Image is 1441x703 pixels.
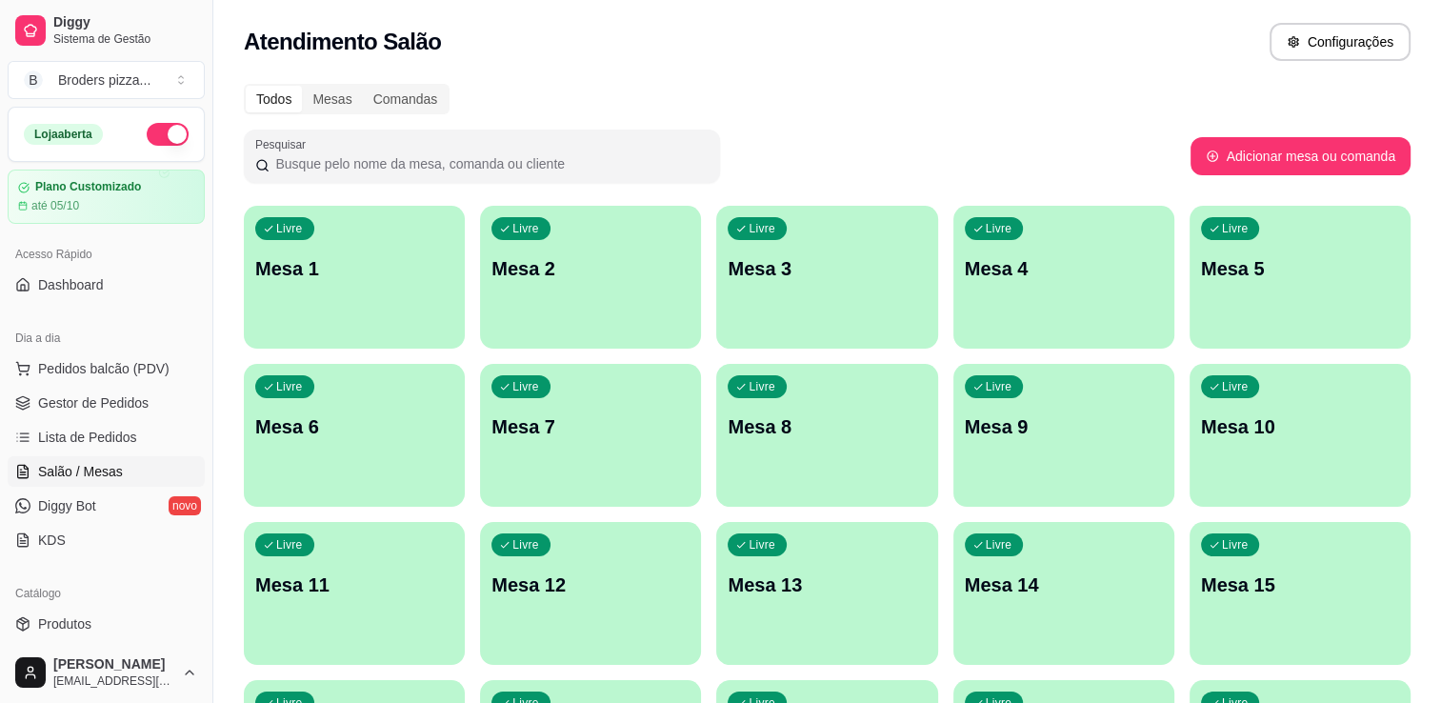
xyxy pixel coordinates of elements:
[480,522,701,665] button: LivreMesa 12
[953,364,1174,507] button: LivreMesa 9
[8,578,205,609] div: Catálogo
[276,537,303,552] p: Livre
[986,221,1012,236] p: Livre
[244,522,465,665] button: LivreMesa 11
[38,531,66,550] span: KDS
[38,614,91,633] span: Produtos
[38,275,104,294] span: Dashboard
[244,364,465,507] button: LivreMesa 6
[244,27,441,57] h2: Atendimento Salão
[728,572,926,598] p: Mesa 13
[8,456,205,487] a: Salão / Mesas
[24,124,103,145] div: Loja aberta
[8,323,205,353] div: Dia a dia
[749,537,775,552] p: Livre
[8,270,205,300] a: Dashboard
[1201,413,1399,440] p: Mesa 10
[246,86,302,112] div: Todos
[512,537,539,552] p: Livre
[31,198,79,213] article: até 05/10
[1190,522,1411,665] button: LivreMesa 15
[716,206,937,349] button: LivreMesa 3
[749,221,775,236] p: Livre
[8,8,205,53] a: DiggySistema de Gestão
[147,123,189,146] button: Alterar Status
[302,86,362,112] div: Mesas
[53,673,174,689] span: [EMAIL_ADDRESS][DOMAIN_NAME]
[38,428,137,447] span: Lista de Pedidos
[1222,379,1249,394] p: Livre
[8,353,205,384] button: Pedidos balcão (PDV)
[255,136,312,152] label: Pesquisar
[270,154,709,173] input: Pesquisar
[1201,255,1399,282] p: Mesa 5
[716,364,937,507] button: LivreMesa 8
[965,413,1163,440] p: Mesa 9
[480,206,701,349] button: LivreMesa 2
[953,206,1174,349] button: LivreMesa 4
[1201,572,1399,598] p: Mesa 15
[53,14,197,31] span: Diggy
[512,379,539,394] p: Livre
[512,221,539,236] p: Livre
[255,413,453,440] p: Mesa 6
[480,364,701,507] button: LivreMesa 7
[728,413,926,440] p: Mesa 8
[1270,23,1411,61] button: Configurações
[728,255,926,282] p: Mesa 3
[53,656,174,673] span: [PERSON_NAME]
[965,255,1163,282] p: Mesa 4
[38,462,123,481] span: Salão / Mesas
[8,650,205,695] button: [PERSON_NAME][EMAIL_ADDRESS][DOMAIN_NAME]
[8,422,205,452] a: Lista de Pedidos
[35,180,141,194] article: Plano Customizado
[1191,137,1411,175] button: Adicionar mesa ou comanda
[8,388,205,418] a: Gestor de Pedidos
[8,525,205,555] a: KDS
[1190,364,1411,507] button: LivreMesa 10
[244,206,465,349] button: LivreMesa 1
[1222,537,1249,552] p: Livre
[8,170,205,224] a: Plano Customizadoaté 05/10
[8,61,205,99] button: Select a team
[716,522,937,665] button: LivreMesa 13
[1222,221,1249,236] p: Livre
[38,496,96,515] span: Diggy Bot
[255,255,453,282] p: Mesa 1
[986,379,1012,394] p: Livre
[255,572,453,598] p: Mesa 11
[276,221,303,236] p: Livre
[8,609,205,639] a: Produtos
[1190,206,1411,349] button: LivreMesa 5
[491,255,690,282] p: Mesa 2
[986,537,1012,552] p: Livre
[276,379,303,394] p: Livre
[749,379,775,394] p: Livre
[53,31,197,47] span: Sistema de Gestão
[38,359,170,378] span: Pedidos balcão (PDV)
[58,70,150,90] div: Broders pizza ...
[491,413,690,440] p: Mesa 7
[491,572,690,598] p: Mesa 12
[8,239,205,270] div: Acesso Rápido
[38,393,149,412] span: Gestor de Pedidos
[363,86,449,112] div: Comandas
[8,491,205,521] a: Diggy Botnovo
[953,522,1174,665] button: LivreMesa 14
[965,572,1163,598] p: Mesa 14
[24,70,43,90] span: B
